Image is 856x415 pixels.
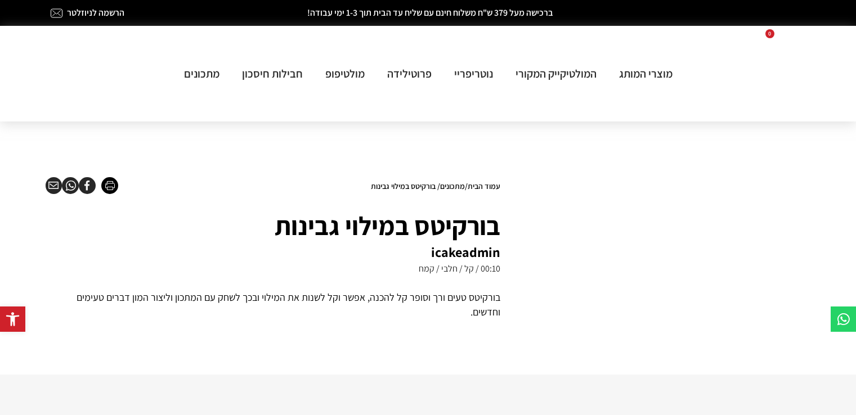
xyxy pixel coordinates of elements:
[765,29,774,38] span: 0
[62,177,79,194] div: שיתוף ב whatsapp
[608,66,684,81] a: מוצרי המותג
[46,177,62,194] div: שיתוף ב email
[443,66,504,81] a: נוטריפריי
[760,31,772,116] img: svg%3E
[314,66,376,81] a: מולטיפופ
[504,66,608,81] a: המולטיקייק המקורי
[436,264,458,273] h6: חלבי /
[173,66,231,81] a: מתכונים
[476,264,500,273] h6: 00:10 /
[79,177,96,194] div: שיתוף ב facebook
[419,264,434,273] h6: קמח
[468,181,500,191] a: עמוד הבית
[440,181,465,191] a: מתכונים
[46,290,500,319] div: בורקיטס טעים ורך וסופר קל להכנה, אפשר וקל לשנות את המילוי ובכך לשחק עם המתכון וליצור המון דברים ט...
[211,8,650,17] h2: ברכישה מעל 379 ש"ח משלוח חינם עם שליח עד הבית תוך 1-3 ימי עבודה!
[376,66,443,81] a: פרוטילידה
[459,264,474,273] h6: קל /
[760,31,772,116] button: פתח עגלת קניות צדדית
[371,182,500,191] nav: Breadcrumb
[231,66,314,81] a: חבילות חיסכון
[67,7,124,19] a: הרשמה לניוזלטר
[46,206,500,245] h1: בורקיטס במילוי גבינות
[46,245,500,259] h2: icakeadmin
